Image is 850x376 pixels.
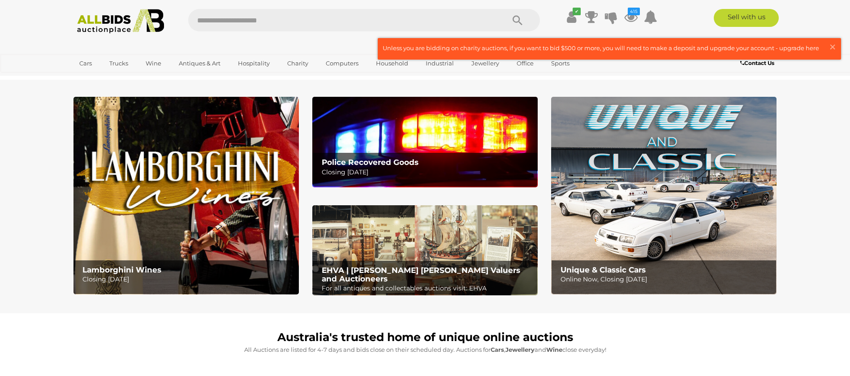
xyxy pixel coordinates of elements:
[370,56,414,71] a: Household
[511,56,539,71] a: Office
[420,56,460,71] a: Industrial
[72,9,169,34] img: Allbids.com.au
[740,60,774,66] b: Contact Us
[565,9,578,25] a: ✔
[73,97,299,294] img: Lamborghini Wines
[628,8,640,15] i: 415
[466,56,505,71] a: Jewellery
[561,265,646,274] b: Unique & Classic Cars
[78,331,772,344] h1: Australia's trusted home of unique online auctions
[505,346,535,353] strong: Jewellery
[312,205,538,296] img: EHVA | Evans Hastings Valuers and Auctioneers
[320,56,364,71] a: Computers
[312,205,538,296] a: EHVA | Evans Hastings Valuers and Auctioneers EHVA | [PERSON_NAME] [PERSON_NAME] Valuers and Auct...
[322,167,533,178] p: Closing [DATE]
[545,56,575,71] a: Sports
[551,97,777,294] img: Unique & Classic Cars
[624,9,638,25] a: 415
[491,346,504,353] strong: Cars
[281,56,314,71] a: Charity
[140,56,167,71] a: Wine
[561,274,772,285] p: Online Now, Closing [DATE]
[82,274,293,285] p: Closing [DATE]
[73,97,299,294] a: Lamborghini Wines Lamborghini Wines Closing [DATE]
[322,158,419,167] b: Police Recovered Goods
[551,97,777,294] a: Unique & Classic Cars Unique & Classic Cars Online Now, Closing [DATE]
[714,9,779,27] a: Sell with us
[828,38,837,56] span: ×
[495,9,540,31] button: Search
[104,56,134,71] a: Trucks
[232,56,276,71] a: Hospitality
[73,56,98,71] a: Cars
[82,265,161,274] b: Lamborghini Wines
[322,266,520,283] b: EHVA | [PERSON_NAME] [PERSON_NAME] Valuers and Auctioneers
[546,346,562,353] strong: Wine
[78,345,772,355] p: All Auctions are listed for 4-7 days and bids close on their scheduled day. Auctions for , and cl...
[312,97,538,187] a: Police Recovered Goods Police Recovered Goods Closing [DATE]
[573,8,581,15] i: ✔
[312,97,538,187] img: Police Recovered Goods
[173,56,226,71] a: Antiques & Art
[322,283,533,294] p: For all antiques and collectables auctions visit: EHVA
[73,71,149,86] a: [GEOGRAPHIC_DATA]
[740,58,777,68] a: Contact Us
